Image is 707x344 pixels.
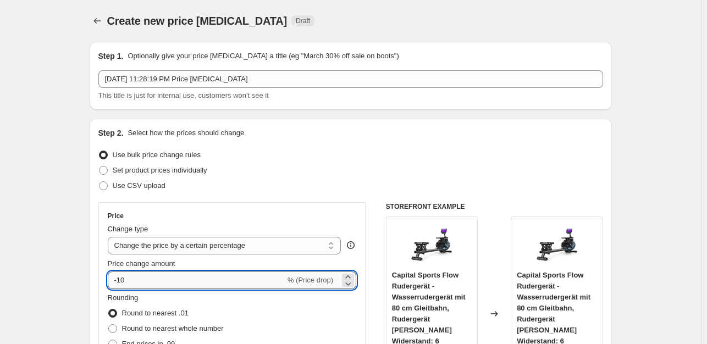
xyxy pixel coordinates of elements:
button: Price change jobs [90,13,105,29]
span: Rounding [108,293,139,302]
input: -15 [108,271,285,289]
p: Select how the prices should change [128,127,244,138]
span: Round to nearest .01 [122,309,189,317]
span: Change type [108,225,148,233]
span: Create new price [MEDICAL_DATA] [107,15,288,27]
h6: STOREFRONT EXAMPLE [386,202,603,211]
h3: Price [108,212,124,220]
span: Use bulk price change rules [113,151,201,159]
span: Round to nearest whole number [122,324,224,332]
span: % (Price drop) [288,276,333,284]
span: This title is just for internal use, customers won't see it [98,91,269,99]
h2: Step 2. [98,127,124,138]
p: Optionally give your price [MEDICAL_DATA] a title (eg "March 30% off sale on boots") [128,51,399,62]
img: 61tjhIQtUiL_80x.jpg [535,223,579,267]
img: 61tjhIQtUiL_80x.jpg [410,223,454,267]
span: Draft [296,16,310,25]
span: Price change amount [108,259,175,268]
h2: Step 1. [98,51,124,62]
input: 30% off holiday sale [98,70,603,88]
div: help [345,240,356,251]
span: Use CSV upload [113,181,165,190]
span: Set product prices individually [113,166,207,174]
